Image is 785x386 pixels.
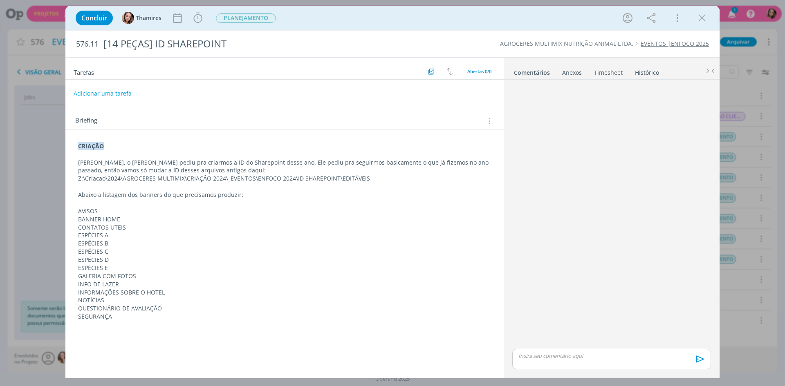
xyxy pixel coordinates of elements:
[641,40,709,47] a: EVENTOS |ENFOCO 2025
[78,158,491,175] p: [PERSON_NAME], o [PERSON_NAME] pediu pra criarmos a ID do Sharepoint desse ano. Ele pediu pra seg...
[73,86,132,101] button: Adicionar uma tarefa
[500,40,633,47] a: AGROCERES MULTIMIX NUTRIÇÃO ANIMAL LTDA.
[122,12,161,24] button: TThamires
[100,34,442,54] div: [14 PEÇAS] ID SHAREPOINT
[81,15,107,21] span: Concluir
[122,12,134,24] img: T
[78,191,491,199] p: Abaixo a listagem dos banners do que precisamos produzir:
[78,256,491,264] p: ESPÉCIES D
[76,40,99,49] span: 576.11
[78,296,491,304] p: NOTÍCIAS
[467,68,491,74] span: Abertas 0/0
[78,142,104,150] strong: CRIAÇÃO
[78,304,491,312] p: QUESTIONÁRIO DE AVALIAÇÃO
[514,65,550,77] a: Comentários
[78,231,491,239] p: ESPÉCIES A
[75,116,97,126] span: Briefing
[78,174,491,183] p: Z:\Criacao\2024\AGROCERES MULTIMIX\CRIAÇÃO 2024\_EVENTOS\ENFOCO 2024\ID SHAREPOINT\EDITÁVEIS
[78,272,491,280] p: GALERIA COM FOTOS
[216,13,276,23] span: PLANEJAMENTO
[76,11,113,25] button: Concluir
[78,215,491,223] p: BANNER HOME
[74,67,94,76] span: Tarefas
[447,68,453,75] img: arrow-down-up.svg
[78,312,491,321] p: SEGURANÇA
[635,65,659,77] a: Histórico
[215,13,276,23] button: PLANEJAMENTO
[136,15,161,21] span: Thamires
[78,223,491,232] p: CONTATOS UTEIS
[78,264,491,272] p: ESPÉCIES E
[594,65,623,77] a: Timesheet
[78,288,491,297] p: INFORMAÇÕES SOBRE O HOTEL
[562,69,582,77] div: Anexos
[78,207,491,215] p: AVISOS
[65,6,720,378] div: dialog
[78,239,491,248] p: ESPÉCIES B
[78,248,491,256] p: ESPÉCIES C
[78,280,491,288] p: INFO DE LAZER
